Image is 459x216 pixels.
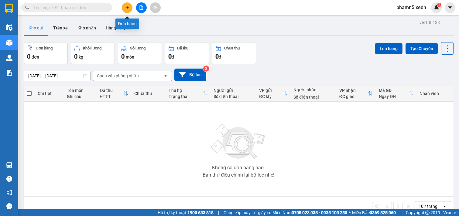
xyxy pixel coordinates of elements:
span: message [6,203,12,209]
div: 10 / trang [419,203,437,209]
img: warehouse-icon [6,162,12,168]
div: Đơn hàng [115,19,139,29]
div: Mã GD [379,88,409,93]
span: question-circle [6,176,12,182]
div: Đơn hàng [36,46,53,50]
div: Người gửi [214,88,253,93]
strong: 0369 525 060 [370,210,396,215]
div: Không có đơn hàng nào. [212,165,265,170]
span: | [218,209,219,216]
th: Toggle SortBy [376,86,416,102]
span: đ [172,55,174,59]
span: aim [153,5,157,10]
div: Người nhận [293,87,333,92]
button: plus [122,2,132,13]
span: 0 [27,53,30,60]
strong: 1900 633 818 [187,210,214,215]
sup: 1 [437,3,441,7]
span: plus [125,5,129,10]
div: Ghi chú [67,94,94,99]
span: | [400,209,401,216]
button: Bộ lọc [174,69,206,81]
sup: 2 [203,66,209,72]
div: ĐC giao [339,94,368,99]
div: Chưa thu [224,46,240,50]
img: icon-new-feature [434,5,439,10]
button: Đơn hàng0đơn [24,42,68,64]
input: Select a date range. [24,71,90,81]
div: Số lượng [130,46,146,50]
div: Số điện thoại [293,95,333,100]
span: món [126,55,134,59]
div: Số điện thoại [214,94,253,99]
span: 1 [438,3,440,7]
svg: open [442,204,447,209]
div: Khối lượng [83,46,101,50]
span: Miền Bắc [352,209,396,216]
img: warehouse-icon [6,39,12,46]
div: Tên món [67,88,94,93]
img: logo-vxr [5,4,13,13]
img: warehouse-icon [6,55,12,61]
div: ĐC lấy [259,94,283,99]
div: Thu hộ [169,88,203,93]
button: Tạo Chuyến [406,43,438,54]
div: HTTT [100,94,123,99]
button: Chưa thu0đ [212,42,256,64]
div: VP nhận [339,88,368,93]
div: Bạn thử điều chỉnh lại bộ lọc nhé! [203,173,274,177]
div: Trạng thái [169,94,203,99]
button: Trên xe [48,21,73,35]
span: ⚪️ [349,211,351,214]
div: Đã thu [177,46,188,50]
div: ver 1.8.138 [420,19,440,26]
span: Hỗ trợ kỹ thuật: [158,209,214,216]
input: Tìm tên, số ĐT hoặc mã đơn [33,4,105,11]
span: file-add [139,5,143,10]
button: caret-down [445,2,455,13]
strong: 0708 023 035 - 0935 103 250 [292,210,347,215]
button: Kho gửi [24,21,48,35]
div: Chưa thu [134,91,163,96]
span: Cung cấp máy in - giấy in: [224,209,271,216]
div: Chọn văn phòng nhận [97,73,139,79]
span: 0 [215,53,219,60]
span: 0 [168,53,172,60]
th: Toggle SortBy [166,86,211,102]
button: Đã thu0đ [165,42,209,64]
button: Hàng đã giao [101,21,136,35]
div: VP gửi [259,88,283,93]
span: search [25,5,29,10]
th: Toggle SortBy [336,86,376,102]
div: Nhân viên [420,91,450,96]
button: Lên hàng [375,43,402,54]
button: Kho nhận [73,21,101,35]
img: warehouse-icon [6,24,12,31]
span: 0 [74,53,77,60]
div: Ngày ĐH [379,94,409,99]
button: Khối lượng0kg [71,42,115,64]
button: Số lượng0món [118,42,162,64]
span: caret-down [447,5,453,10]
div: Đã thu [100,88,123,93]
span: đ [219,55,221,59]
img: solution-icon [6,70,12,76]
span: notification [6,190,12,195]
th: Toggle SortBy [97,86,131,102]
span: copyright [425,211,430,215]
div: Chi tiết [38,91,61,96]
span: 0 [121,53,125,60]
span: phamn5.xedn [392,4,431,11]
th: Toggle SortBy [256,86,290,102]
svg: open [163,73,168,78]
img: svg+xml;base64,PHN2ZyBjbGFzcz0ibGlzdC1wbHVnX19zdmciIHhtbG5zPSJodHRwOi8vd3d3LnczLm9yZy8yMDAwL3N2Zy... [208,120,269,163]
span: kg [79,55,83,59]
button: aim [150,2,161,13]
span: Miền Nam [272,209,347,216]
button: file-add [136,2,147,13]
span: đơn [32,55,39,59]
